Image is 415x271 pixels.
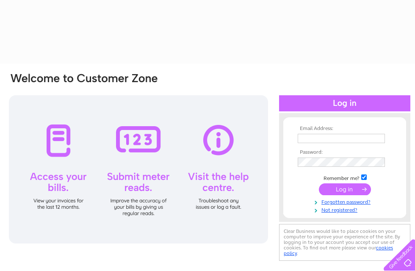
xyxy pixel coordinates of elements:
[284,245,393,256] a: cookies policy
[296,173,394,182] td: Remember me?
[298,197,394,205] a: Forgotten password?
[296,126,394,132] th: Email Address:
[298,205,394,213] a: Not registered?
[296,149,394,155] th: Password:
[319,183,371,195] input: Submit
[279,224,410,261] div: Clear Business would like to place cookies on your computer to improve your experience of the sit...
